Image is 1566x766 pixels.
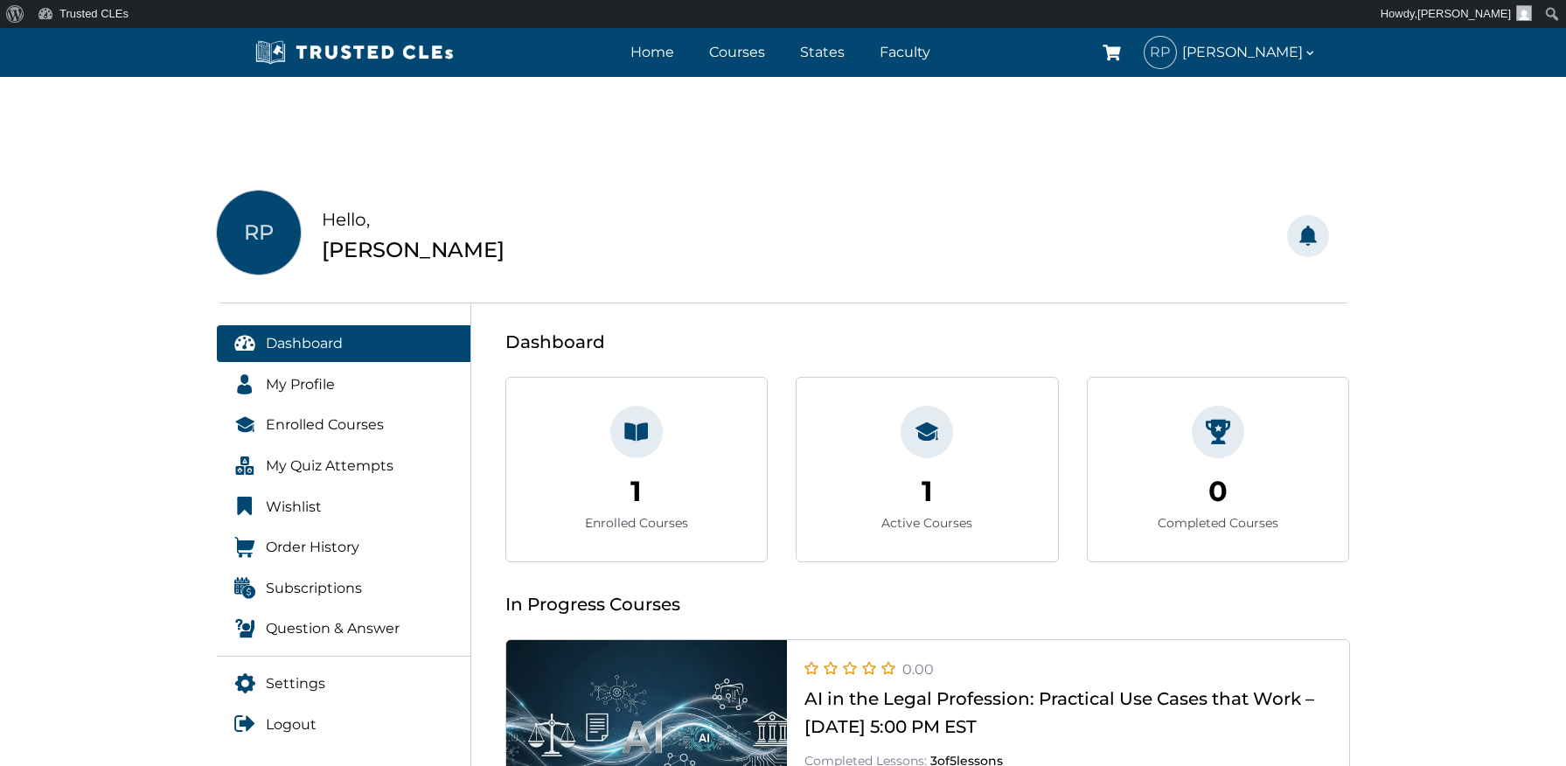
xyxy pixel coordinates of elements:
[266,496,322,519] span: Wishlist
[505,590,1350,618] div: In Progress Courses
[217,407,471,443] a: Enrolled Courses
[505,328,1350,356] div: Dashboard
[266,455,393,477] span: My Quiz Attempts
[217,570,471,607] a: Subscriptions
[796,39,849,65] a: States
[1158,513,1278,533] div: Completed Courses
[1417,7,1511,20] span: [PERSON_NAME]
[585,513,688,533] div: Enrolled Courses
[217,325,471,362] a: Dashboard
[875,39,935,65] a: Faculty
[266,373,335,396] span: My Profile
[1208,469,1228,513] div: 0
[266,672,325,695] span: Settings
[217,707,471,743] a: Logout
[322,233,505,267] div: [PERSON_NAME]
[217,191,301,275] span: RP
[1145,37,1176,68] span: RP
[217,610,471,647] a: Question & Answer
[266,332,343,355] span: Dashboard
[626,39,679,65] a: Home
[217,665,471,702] a: Settings
[266,536,359,559] span: Order History
[266,617,400,640] span: Question & Answer
[217,489,471,526] a: Wishlist
[217,448,471,484] a: My Quiz Attempts
[1182,40,1317,64] span: [PERSON_NAME]
[266,714,317,736] span: Logout
[217,366,471,403] a: My Profile
[217,529,471,566] a: Order History
[881,513,972,533] div: Active Courses
[922,469,933,513] div: 1
[266,577,362,600] span: Subscriptions
[705,39,769,65] a: Courses
[630,469,642,513] div: 1
[266,414,384,436] span: Enrolled Courses
[322,205,505,233] div: Hello,
[250,39,459,66] img: Trusted CLEs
